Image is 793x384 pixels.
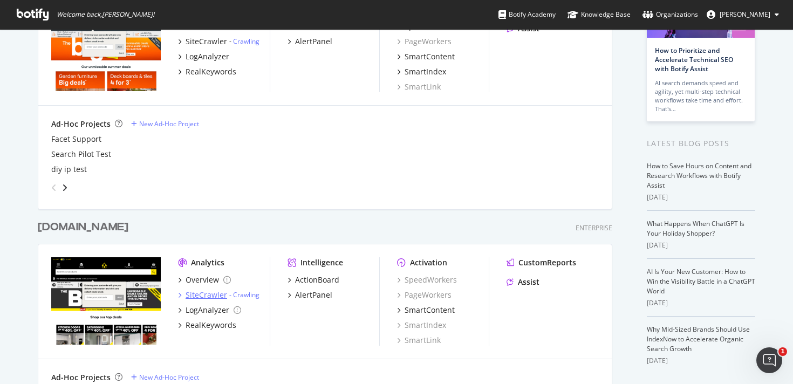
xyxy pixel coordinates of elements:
[186,305,229,316] div: LogAnalyzer
[233,37,259,46] a: Crawling
[51,149,111,160] a: Search Pilot Test
[647,241,755,250] div: [DATE]
[51,164,87,175] a: diy ip test
[233,290,259,299] a: Crawling
[518,257,576,268] div: CustomReports
[131,373,199,382] a: New Ad-Hoc Project
[186,320,236,331] div: RealKeywords
[397,51,455,62] a: SmartContent
[655,46,733,73] a: How to Prioritize and Accelerate Technical SEO with Botify Assist
[295,275,339,285] div: ActionBoard
[778,347,787,356] span: 1
[186,36,227,47] div: SiteCrawler
[51,372,111,383] div: Ad-Hoc Projects
[642,9,698,20] div: Organizations
[178,305,241,316] a: LogAnalyzer
[647,325,750,353] a: Why Mid-Sized Brands Should Use IndexNow to Accelerate Organic Search Growth
[647,356,755,366] div: [DATE]
[186,290,227,300] div: SiteCrawler
[397,320,446,331] a: SmartIndex
[698,6,788,23] button: [PERSON_NAME]
[38,220,133,235] a: [DOMAIN_NAME]
[397,36,452,47] a: PageWorkers
[295,36,332,47] div: AlertPanel
[397,305,455,316] a: SmartContent
[51,119,111,129] div: Ad-Hoc Projects
[229,290,259,299] div: -
[178,320,236,331] a: RealKeywords
[178,290,259,300] a: SiteCrawler- Crawling
[139,119,199,128] div: New Ad-Hoc Project
[647,161,751,190] a: How to Save Hours on Content and Research Workflows with Botify Assist
[186,66,236,77] div: RealKeywords
[720,10,770,19] span: Sofia Gruss
[178,51,229,62] a: LogAnalyzer
[47,179,61,196] div: angle-left
[397,275,457,285] a: SpeedWorkers
[131,119,199,128] a: New Ad-Hoc Project
[397,290,452,300] a: PageWorkers
[647,138,755,149] div: Latest Blog Posts
[288,290,332,300] a: AlertPanel
[191,257,224,268] div: Analytics
[647,219,744,238] a: What Happens When ChatGPT Is Your Holiday Shopper?
[38,220,128,235] div: [DOMAIN_NAME]
[288,36,332,47] a: AlertPanel
[397,81,441,92] a: SmartLink
[576,223,612,232] div: Enterprise
[186,51,229,62] div: LogAnalyzer
[498,9,556,20] div: Botify Academy
[178,275,231,285] a: Overview
[410,257,447,268] div: Activation
[61,182,69,193] div: angle-right
[397,66,446,77] a: SmartIndex
[405,51,455,62] div: SmartContent
[295,290,332,300] div: AlertPanel
[568,9,631,20] div: Knowledge Base
[405,66,446,77] div: SmartIndex
[51,257,161,345] img: www.trade-point.co.uk
[647,193,755,202] div: [DATE]
[647,298,755,308] div: [DATE]
[186,275,219,285] div: Overview
[51,4,161,91] img: www.diy.com
[51,134,101,145] a: Facet Support
[397,335,441,346] a: SmartLink
[229,37,259,46] div: -
[756,347,782,373] iframe: Intercom live chat
[178,66,236,77] a: RealKeywords
[139,373,199,382] div: New Ad-Hoc Project
[288,275,339,285] a: ActionBoard
[647,267,755,296] a: AI Is Your New Customer: How to Win the Visibility Battle in a ChatGPT World
[507,277,539,287] a: Assist
[178,36,259,47] a: SiteCrawler- Crawling
[57,10,154,19] span: Welcome back, [PERSON_NAME] !
[405,305,455,316] div: SmartContent
[518,277,539,287] div: Assist
[507,257,576,268] a: CustomReports
[655,79,747,113] div: AI search demands speed and agility, yet multi-step technical workflows take time and effort. Tha...
[300,257,343,268] div: Intelligence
